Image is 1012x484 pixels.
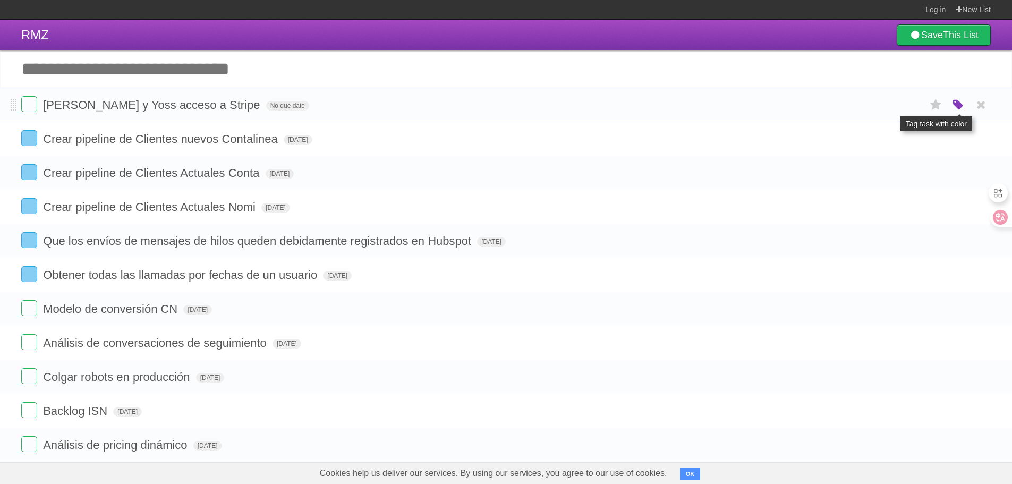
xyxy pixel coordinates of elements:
label: Done [21,436,37,452]
label: Done [21,402,37,418]
label: Done [21,368,37,384]
span: Obtener todas las llamadas por fechas de un usuario [43,268,320,282]
span: [DATE] [477,237,506,247]
label: Done [21,198,37,214]
span: Crear pipeline de Clientes nuevos Contalinea [43,132,280,146]
label: Done [21,164,37,180]
button: OK [680,468,701,480]
a: SaveThis List [897,24,991,46]
span: [DATE] [196,373,225,383]
span: [PERSON_NAME] y Yoss acceso a Stripe [43,98,262,112]
span: Crear pipeline de Clientes Actuales Conta [43,166,262,180]
span: [DATE] [323,271,352,281]
span: No due date [266,101,309,111]
span: Colgar robots en producción [43,370,192,384]
label: Done [21,300,37,316]
label: Done [21,266,37,282]
span: Que los envíos de mensajes de hilos queden debidamente registrados en Hubspot [43,234,474,248]
label: Star task [926,96,946,114]
span: RMZ [21,28,49,42]
span: Crear pipeline de Clientes Actuales Nomi [43,200,258,214]
span: [DATE] [284,135,312,145]
span: [DATE] [193,441,222,451]
label: Done [21,334,37,350]
span: Análisis de conversaciones de seguimiento [43,336,269,350]
span: [DATE] [261,203,290,213]
span: Cookies help us deliver our services. By using our services, you agree to our use of cookies. [309,463,678,484]
span: [DATE] [113,407,142,417]
label: Done [21,96,37,112]
label: Done [21,232,37,248]
span: Backlog ISN [43,404,110,418]
span: Análisis de pricing dinámico [43,438,190,452]
span: [DATE] [266,169,294,179]
label: Done [21,130,37,146]
span: [DATE] [273,339,301,349]
b: This List [943,30,979,40]
span: Modelo de conversión CN [43,302,180,316]
span: [DATE] [183,305,212,315]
